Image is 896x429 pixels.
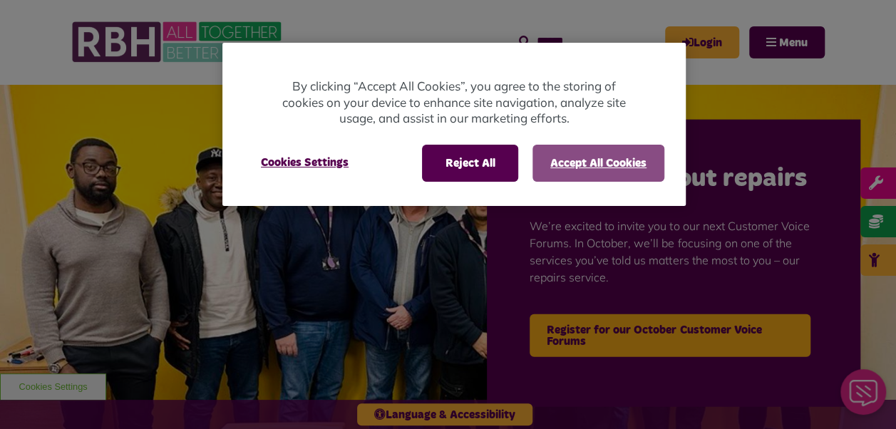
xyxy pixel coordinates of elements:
button: Accept All Cookies [532,145,664,182]
button: Reject All [422,145,518,182]
button: Cookies Settings [244,145,366,180]
div: Cookie banner [222,43,686,206]
div: Privacy [222,43,686,206]
div: Close Web Assistant [9,4,54,50]
p: By clicking “Accept All Cookies”, you agree to the storing of cookies on your device to enhance s... [279,78,629,127]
